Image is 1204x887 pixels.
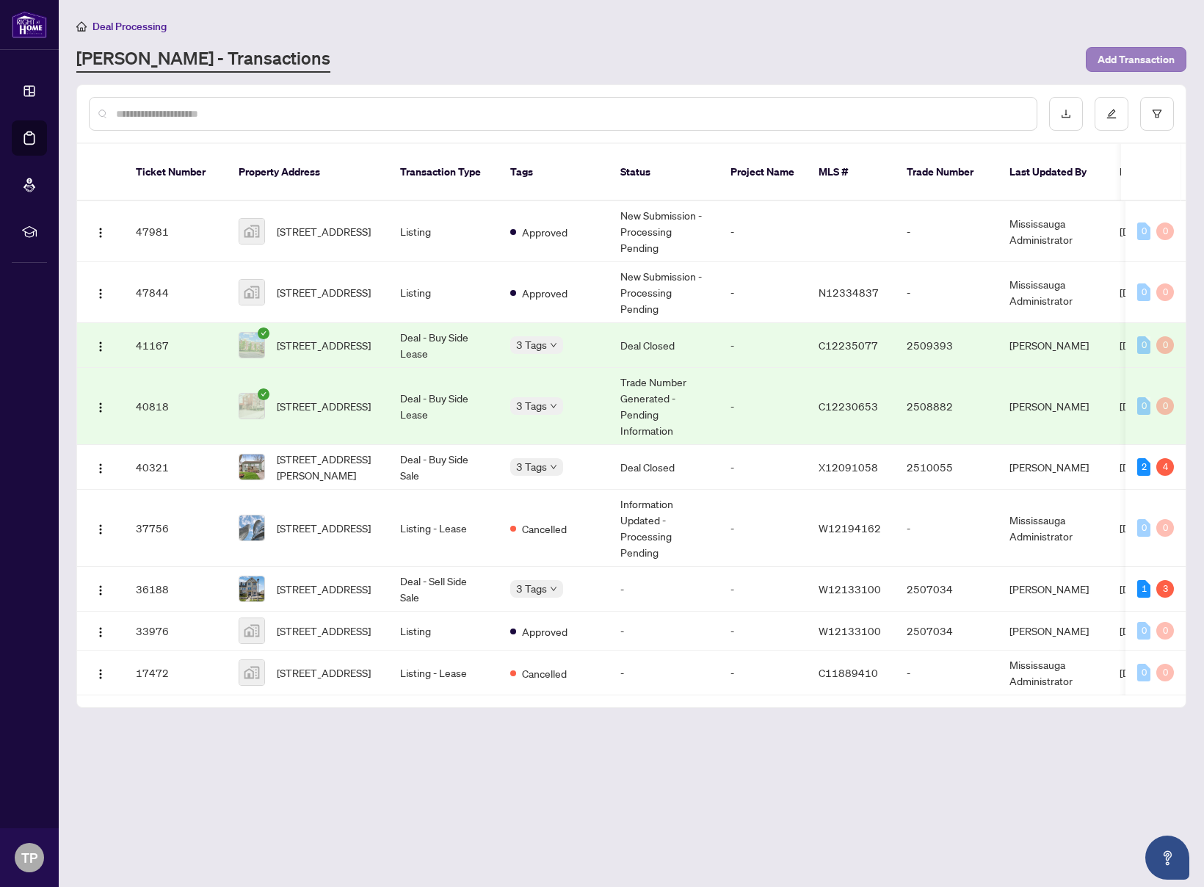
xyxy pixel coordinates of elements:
[124,490,227,567] td: 37756
[89,516,112,540] button: Logo
[1120,338,1152,352] span: [DATE]
[277,665,371,681] span: [STREET_ADDRESS]
[719,201,807,262] td: -
[1156,580,1174,598] div: 3
[1120,521,1152,535] span: [DATE]
[95,524,106,535] img: Logo
[1137,580,1150,598] div: 1
[609,651,719,695] td: -
[89,577,112,601] button: Logo
[277,284,371,300] span: [STREET_ADDRESS]
[719,567,807,612] td: -
[1156,222,1174,240] div: 0
[1156,622,1174,640] div: 0
[124,144,227,201] th: Ticket Number
[895,651,998,695] td: -
[388,445,498,490] td: Deal - Buy Side Sale
[1086,47,1186,72] button: Add Transaction
[258,388,269,400] span: check-circle
[1156,458,1174,476] div: 4
[258,327,269,339] span: check-circle
[1120,286,1152,299] span: [DATE]
[550,341,557,349] span: down
[124,445,227,490] td: 40321
[124,323,227,368] td: 41167
[239,394,264,419] img: thumbnail-img
[239,219,264,244] img: thumbnail-img
[609,368,719,445] td: Trade Number Generated - Pending Information
[998,262,1108,323] td: Mississauga Administrator
[895,201,998,262] td: -
[89,455,112,479] button: Logo
[719,612,807,651] td: -
[95,402,106,413] img: Logo
[124,612,227,651] td: 33976
[95,584,106,596] img: Logo
[609,567,719,612] td: -
[998,201,1108,262] td: Mississauga Administrator
[93,20,167,33] span: Deal Processing
[239,515,264,540] img: thumbnail-img
[1106,109,1117,119] span: edit
[388,490,498,567] td: Listing - Lease
[239,618,264,643] img: thumbnail-img
[1140,97,1174,131] button: filter
[95,626,106,638] img: Logo
[1137,397,1150,415] div: 0
[388,262,498,323] td: Listing
[522,623,567,640] span: Approved
[998,490,1108,567] td: Mississauga Administrator
[89,280,112,304] button: Logo
[609,490,719,567] td: Information Updated - Processing Pending
[498,144,609,201] th: Tags
[550,402,557,410] span: down
[895,612,998,651] td: 2507034
[609,201,719,262] td: New Submission - Processing Pending
[895,567,998,612] td: 2507034
[516,458,547,475] span: 3 Tags
[21,847,37,868] span: TP
[227,144,388,201] th: Property Address
[277,337,371,353] span: [STREET_ADDRESS]
[550,463,557,471] span: down
[719,144,807,201] th: Project Name
[516,336,547,353] span: 3 Tags
[1156,336,1174,354] div: 0
[76,46,330,73] a: [PERSON_NAME] - Transactions
[609,445,719,490] td: Deal Closed
[89,619,112,642] button: Logo
[522,285,567,301] span: Approved
[388,612,498,651] td: Listing
[522,665,567,681] span: Cancelled
[277,581,371,597] span: [STREET_ADDRESS]
[998,651,1108,695] td: Mississauga Administrator
[1137,622,1150,640] div: 0
[895,262,998,323] td: -
[124,651,227,695] td: 17472
[1098,48,1175,71] span: Add Transaction
[895,490,998,567] td: -
[76,21,87,32] span: home
[895,323,998,368] td: 2509393
[239,576,264,601] img: thumbnail-img
[1156,664,1174,681] div: 0
[124,201,227,262] td: 47981
[1061,109,1071,119] span: download
[550,585,557,593] span: down
[895,368,998,445] td: 2508882
[124,567,227,612] td: 36188
[388,201,498,262] td: Listing
[95,227,106,239] img: Logo
[239,660,264,685] img: thumbnail-img
[807,144,895,201] th: MLS #
[819,399,878,413] span: C12230653
[89,333,112,357] button: Logo
[124,368,227,445] td: 40818
[1137,458,1150,476] div: 2
[95,463,106,474] img: Logo
[89,220,112,243] button: Logo
[719,368,807,445] td: -
[277,223,371,239] span: [STREET_ADDRESS]
[239,280,264,305] img: thumbnail-img
[895,144,998,201] th: Trade Number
